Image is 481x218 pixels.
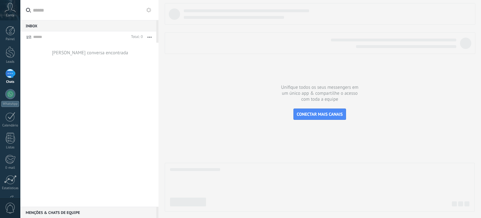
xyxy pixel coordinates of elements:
[1,60,19,64] div: Leads
[129,34,143,40] div: Total: 0
[52,50,128,56] div: [PERSON_NAME] conversa encontrada
[293,109,346,120] button: CONECTAR MAIS CANAIS
[6,13,14,18] span: Conta
[1,186,19,190] div: Estatísticas
[1,124,19,128] div: Calendário
[20,20,156,31] div: Inbox
[1,37,19,41] div: Painel
[297,111,343,117] span: CONECTAR MAIS CANAIS
[1,101,19,107] div: WhatsApp
[20,207,156,218] div: Menções & Chats de equipe
[1,146,19,150] div: Listas
[1,80,19,84] div: Chats
[1,166,19,170] div: E-mail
